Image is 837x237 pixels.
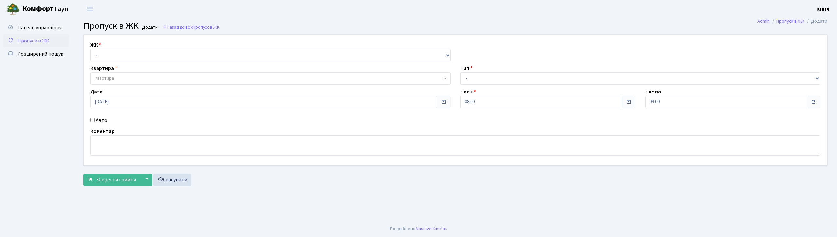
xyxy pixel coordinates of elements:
[757,18,770,25] a: Admin
[90,88,103,96] label: Дата
[141,25,160,30] small: Додати .
[645,88,661,96] label: Час по
[3,34,69,47] a: Пропуск в ЖК
[90,127,115,135] label: Коментар
[96,116,107,124] label: Авто
[3,47,69,60] a: Розширений пошук
[90,64,117,72] label: Квартира
[90,41,101,49] label: ЖК
[816,5,829,13] a: КПП4
[816,6,829,13] b: КПП4
[22,4,54,14] b: Комфорт
[776,18,804,25] a: Пропуск в ЖК
[748,14,837,28] nav: breadcrumb
[163,24,220,30] a: Назад до всіхПропуск в ЖК
[83,19,139,32] span: Пропуск в ЖК
[804,18,827,25] li: Додати
[460,64,472,72] label: Тип
[390,225,447,232] div: Розроблено .
[153,174,191,186] a: Скасувати
[17,50,63,58] span: Розширений пошук
[7,3,20,16] img: logo.png
[95,75,114,82] span: Квартира
[3,21,69,34] a: Панель управління
[193,24,220,30] span: Пропуск в ЖК
[82,4,98,14] button: Переключити навігацію
[96,176,136,183] span: Зберегти і вийти
[460,88,476,96] label: Час з
[17,24,62,31] span: Панель управління
[416,225,446,232] a: Massive Kinetic
[22,4,69,15] span: Таун
[17,37,49,44] span: Пропуск в ЖК
[83,174,140,186] button: Зберегти і вийти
